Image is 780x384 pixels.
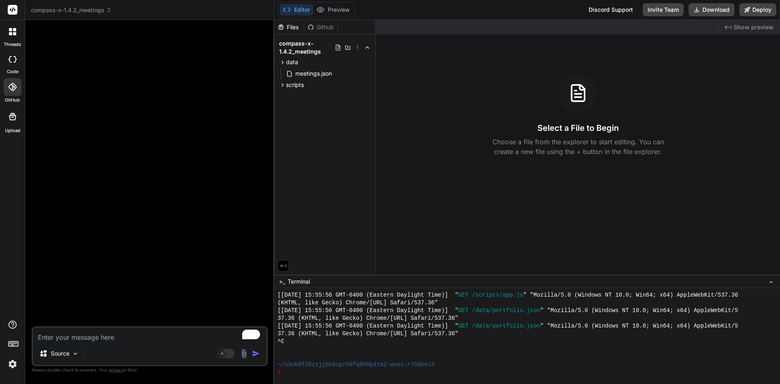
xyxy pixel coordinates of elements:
[277,338,284,345] span: ^C
[72,350,79,357] img: Pick Models
[277,315,458,322] span: 37.36 (KHTML, like Gecko) Chrome/[URL] Safari/537.36"
[277,361,434,369] span: ~/u3uk0f35zsjjbn9cprh6fq9h0p4tm2-wnxx-r7b8kei3
[31,6,112,14] span: compass-x-1.4.2_meetings
[472,291,523,299] span: /scripts/app.js
[5,127,20,134] label: Upload
[7,68,18,75] label: code
[643,3,684,16] button: Invite Team
[277,369,282,376] span: ❯
[540,322,738,330] span: " "Mozilla/5.0 (Windows NT 10.0; Win64; x64) AppleWebKit/5
[252,349,260,358] img: icon
[487,137,669,156] p: Choose a file from the explorer to start editing. You can create a new file using the + button in...
[6,357,19,371] img: settings
[286,58,298,66] span: data
[51,349,69,358] p: Source
[277,307,458,315] span: [[DATE] 15:55:56 GMT-0400 (Eastern Daylight Time)] "
[540,307,738,315] span: " "Mozilla/5.0 (Windows NT 10.0; Win64; x64) AppleWebKit/5
[32,366,268,374] p: Always double-check its answers. Your in Bind
[458,291,468,299] span: GET
[472,322,540,330] span: /data/portfolio.json
[739,3,776,16] button: Deploy
[295,69,333,78] span: meetings.json
[274,23,304,31] div: Files
[286,81,304,89] span: scripts
[279,4,313,15] button: Editor
[584,3,638,16] div: Discord Support
[279,39,335,56] span: compass-x-1.4.2_meetings
[277,299,438,307] span: (KHTML, like Gecko) Chrome/[URL] Safari/537.36"
[109,367,123,372] span: privacy
[4,41,21,48] label: threads
[277,322,458,330] span: [[DATE] 15:55:56 GMT-0400 (Eastern Daylight Time)] "
[279,278,285,286] span: >_
[734,23,773,31] span: Show preview
[458,307,468,315] span: GET
[523,291,738,299] span: " "Mozilla/5.0 (Windows NT 10.0; Win64; x64) AppleWebKit/537.36
[472,307,540,315] span: /data/portfolio.json
[288,278,310,286] span: Terminal
[537,122,619,134] h3: Select a File to Begin
[313,4,353,15] button: Preview
[239,349,249,358] img: attachment
[689,3,734,16] button: Download
[277,330,458,338] span: 37.36 (KHTML, like Gecko) Chrome/[URL] Safari/537.36"
[767,275,775,288] button: −
[5,97,20,104] label: GitHub
[304,23,338,31] div: Github
[33,328,266,342] textarea: To enrich screen reader interactions, please activate Accessibility in Grammarly extension settings
[458,322,468,330] span: GET
[769,278,773,286] span: −
[277,291,458,299] span: [[DATE] 15:55:56 GMT-0400 (Eastern Daylight Time)] "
